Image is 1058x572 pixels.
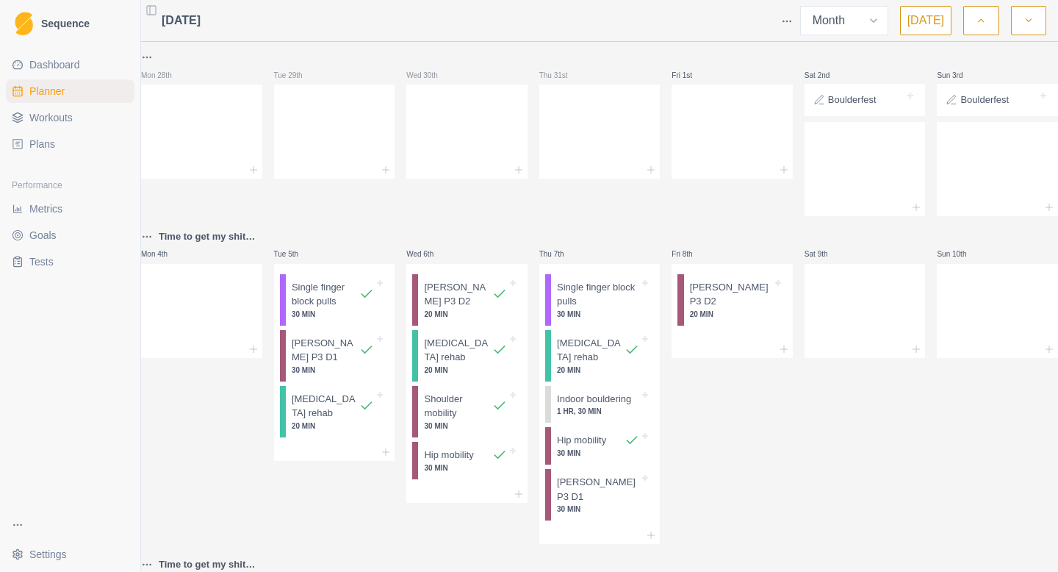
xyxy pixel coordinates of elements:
[29,110,73,125] span: Workouts
[29,254,54,269] span: Tests
[6,250,134,274] a: Tests
[29,57,80,72] span: Dashboard
[412,442,522,479] div: Hip mobility30 MIN
[292,336,359,365] p: [PERSON_NAME] P3 D1
[557,392,631,407] p: Indoor bouldering
[424,280,492,309] p: [PERSON_NAME] P3 D2
[557,365,639,376] p: 20 MIN
[937,70,981,81] p: Sun 3rd
[6,6,134,41] a: LogoSequence
[828,93,877,107] p: Boulderfest
[292,421,374,432] p: 20 MIN
[159,557,262,572] p: Time to get my shit together month (copy)
[557,504,639,515] p: 30 MIN
[805,84,926,116] div: Boulderfest
[424,365,506,376] p: 20 MIN
[545,427,655,465] div: Hip mobility30 MIN
[292,280,359,309] p: Single finger block pulls
[6,106,134,129] a: Workouts
[690,309,772,320] p: 20 MIN
[162,12,201,29] span: [DATE]
[406,70,450,81] p: Wed 30th
[274,249,318,260] p: Tue 5th
[6,197,134,221] a: Metrics
[545,330,655,382] div: [MEDICAL_DATA] rehab20 MIN
[280,274,389,326] div: Single finger block pulls30 MIN
[672,70,716,81] p: Fri 1st
[424,462,506,473] p: 30 MIN
[557,448,639,459] p: 30 MIN
[280,386,389,437] div: [MEDICAL_DATA] rehab20 MIN
[424,448,473,462] p: Hip mobility
[292,365,374,376] p: 30 MIN
[424,392,492,421] p: Shoulder mobility
[557,406,639,417] p: 1 HR, 30 MIN
[424,336,492,365] p: [MEDICAL_DATA] rehab
[141,249,185,260] p: Mon 4th
[937,84,1058,116] div: Boulderfest
[6,53,134,76] a: Dashboard
[292,309,374,320] p: 30 MIN
[41,18,90,29] span: Sequence
[412,274,522,326] div: [PERSON_NAME] P3 D220 MIN
[141,70,185,81] p: Mon 28th
[557,280,639,309] p: Single finger block pulls
[557,433,606,448] p: Hip mobility
[274,70,318,81] p: Tue 29th
[557,336,625,365] p: [MEDICAL_DATA] rehab
[159,229,262,244] p: Time to get my shit together month
[672,249,716,260] p: Fri 8th
[29,137,55,151] span: Plans
[557,475,639,504] p: [PERSON_NAME] P3 D1
[412,386,522,437] div: Shoulder mobility30 MIN
[805,249,849,260] p: Sat 9th
[280,330,389,382] div: [PERSON_NAME] P3 D130 MIN
[6,174,134,197] div: Performance
[900,6,951,35] button: [DATE]
[6,543,134,566] button: Settings
[29,228,57,243] span: Goals
[805,70,849,81] p: Sat 2nd
[6,224,134,247] a: Goals
[15,12,33,36] img: Logo
[406,249,450,260] p: Wed 6th
[545,274,655,326] div: Single finger block pulls30 MIN
[539,70,583,81] p: Thu 31st
[424,309,506,320] p: 20 MIN
[29,84,65,99] span: Planner
[424,421,506,432] p: 30 MIN
[412,330,522,382] div: [MEDICAL_DATA] rehab20 MIN
[545,386,655,423] div: Indoor bouldering1 HR, 30 MIN
[960,93,1009,107] p: Boulderfest
[545,469,655,521] div: [PERSON_NAME] P3 D130 MIN
[937,249,981,260] p: Sun 10th
[6,132,134,156] a: Plans
[677,274,787,326] div: [PERSON_NAME] P3 D220 MIN
[292,392,359,421] p: [MEDICAL_DATA] rehab
[29,201,62,216] span: Metrics
[690,280,772,309] p: [PERSON_NAME] P3 D2
[539,249,583,260] p: Thu 7th
[557,309,639,320] p: 30 MIN
[6,79,134,103] a: Planner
